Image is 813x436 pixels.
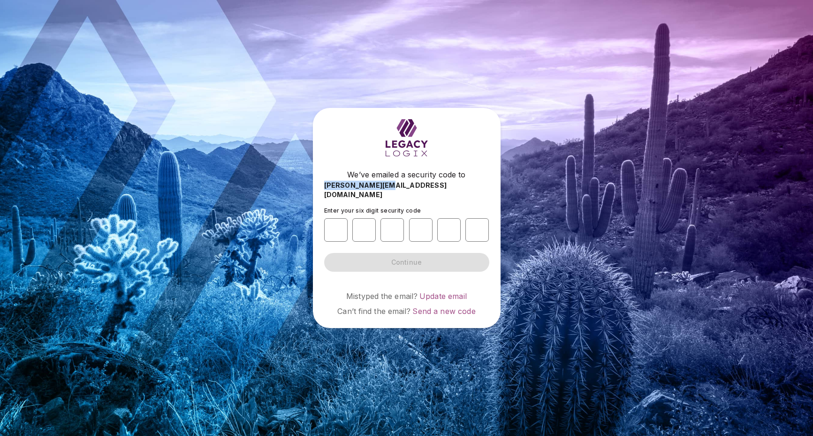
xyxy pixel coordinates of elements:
[324,181,489,199] span: [PERSON_NAME][EMAIL_ADDRESS][DOMAIN_NAME]
[346,291,418,301] span: Mistyped the email?
[337,306,410,316] span: Can’t find the email?
[419,291,467,301] a: Update email
[324,207,421,214] span: Enter your six digit security code
[412,306,475,316] a: Send a new code
[347,169,465,180] span: We’ve emailed a security code to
